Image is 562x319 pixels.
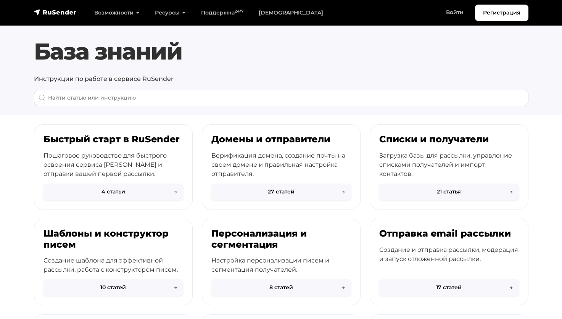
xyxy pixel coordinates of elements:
button: 8 статей→ [211,279,351,296]
p: Пошаговое руководство для быстрого освоения сервиса [PERSON_NAME] и отправки вашей первой рассылки. [43,151,183,179]
a: Персонализация и сегментация Настройка персонализации писем и сегментация получателей. 8 статей→ [202,219,361,306]
span: → [174,188,177,196]
h3: Персонализация и сегментация [211,228,351,250]
a: Шаблоны и конструктор писем Создание шаблона для эффективной рассылки, работа с конструктором пис... [34,219,193,306]
span: → [510,284,513,292]
button: 4 статьи→ [43,184,183,200]
h3: Списки и получатели [379,134,519,145]
h3: Шаблоны и конструктор писем [43,228,183,250]
img: Поиск [39,94,45,101]
a: Быстрый старт в RuSender Пошаговое руководство для быстрого освоения сервиса [PERSON_NAME] и отпр... [34,124,193,209]
sup: 24/7 [235,9,243,14]
button: 21 статья→ [379,184,519,200]
p: Настройка персонализации писем и сегментация получателей. [211,256,351,274]
h3: Быстрый старт в RuSender [43,134,183,145]
span: → [510,188,513,196]
a: Регистрация [475,5,528,21]
input: Найти статью или инструкцию [34,90,528,106]
p: Инструкции по работе в сервисе RuSender [34,74,528,84]
p: Создание и отправка рассылки, модерация и запуск отложенной рассылки. [379,245,519,264]
span: → [174,284,177,292]
a: Войти [438,5,471,20]
img: RuSender [34,8,77,16]
p: Создание шаблона для эффективной рассылки, работа с конструктором писем. [43,256,183,274]
a: Списки и получатели Загрузка базы для рассылки, управление списками получателей и импорт контакто... [370,124,528,209]
span: → [342,284,345,292]
h1: База знаний [34,38,528,65]
a: Домены и отправители Верификация домена, создание почты на своем домене и правильная настройка от... [202,124,361,209]
button: 10 статей→ [43,279,183,296]
h3: Отправка email рассылки [379,228,519,239]
button: 27 статей→ [211,184,351,200]
a: [DEMOGRAPHIC_DATA] [251,5,331,21]
p: Загрузка базы для рассылки, управление списками получателей и импорт контактов. [379,151,519,179]
button: 17 статей→ [379,279,519,296]
a: Возможности [87,5,147,21]
h3: Домены и отправители [211,134,351,145]
p: Верификация домена, создание почты на своем домене и правильная настройка отправителя. [211,151,351,179]
span: → [342,188,345,196]
a: Отправка email рассылки Создание и отправка рассылки, модерация и запуск отложенной рассылки. 17 ... [370,219,528,306]
a: Поддержка24/7 [193,5,251,21]
a: Ресурсы [147,5,193,21]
